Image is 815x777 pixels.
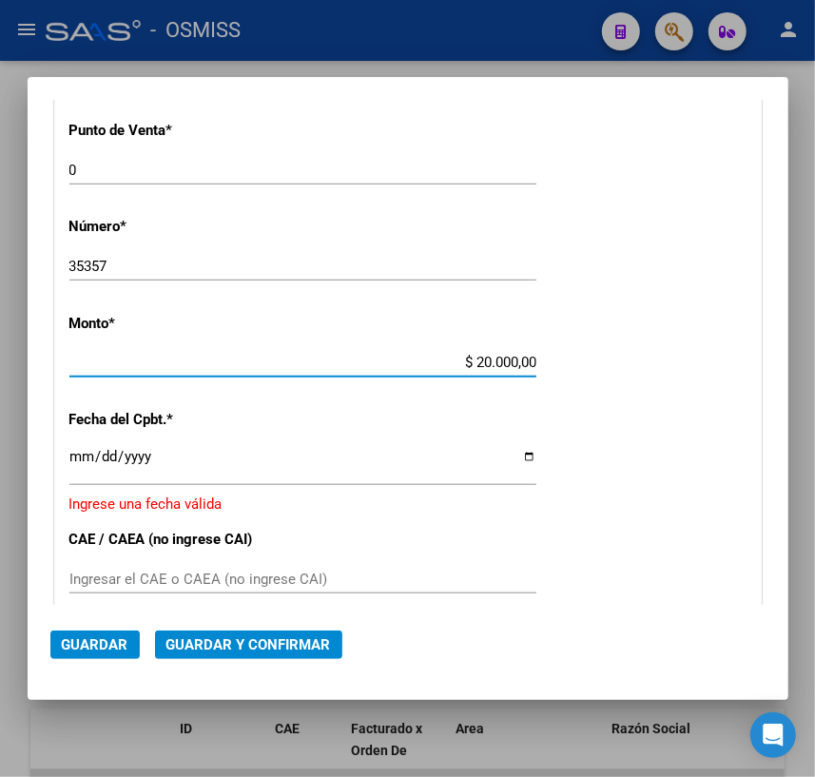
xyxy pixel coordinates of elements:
p: Punto de Venta [69,120,273,142]
p: Fecha del Cpbt. [69,409,273,431]
div: Open Intercom Messenger [750,712,796,758]
p: CAE / CAEA (no ingrese CAI) [69,529,273,551]
span: Guardar y Confirmar [166,636,331,653]
button: Guardar y Confirmar [155,631,342,659]
span: Guardar [62,636,128,653]
button: Guardar [50,631,140,659]
p: Monto [69,313,273,335]
p: Número [69,216,273,238]
p: Ingrese una fecha válida [69,494,747,515]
